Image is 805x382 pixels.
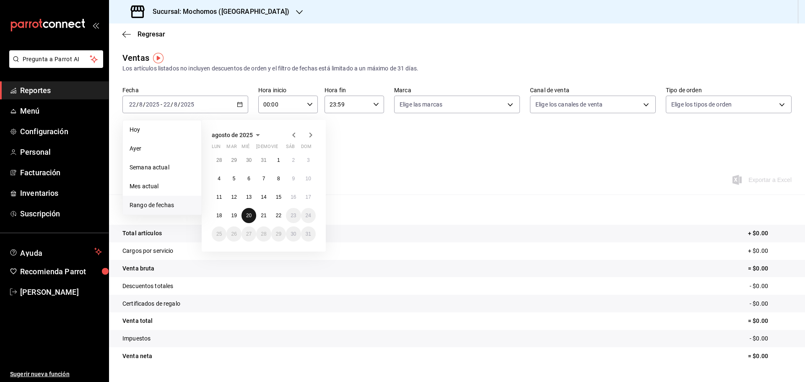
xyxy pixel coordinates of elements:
[163,101,171,108] input: --
[241,171,256,186] button: 6 de agosto de 2025
[286,190,301,205] button: 16 de agosto de 2025
[216,213,222,218] abbr: 18 de agosto de 2025
[241,226,256,242] button: 27 de agosto de 2025
[212,130,263,140] button: agosto de 2025
[247,176,250,182] abbr: 6 de agosto de 2025
[20,126,102,137] span: Configuración
[20,286,102,298] span: [PERSON_NAME]
[92,22,99,29] button: open_drawer_menu
[261,213,266,218] abbr: 21 de agosto de 2025
[122,247,174,255] p: Cargos por servicio
[20,146,102,158] span: Personal
[276,213,281,218] abbr: 22 de agosto de 2025
[23,55,90,64] span: Pregunta a Parrot AI
[20,208,102,219] span: Suscripción
[301,171,316,186] button: 10 de agosto de 2025
[271,190,286,205] button: 15 de agosto de 2025
[256,171,271,186] button: 7 de agosto de 2025
[10,370,102,379] span: Sugerir nueva función
[136,101,139,108] span: /
[261,231,266,237] abbr: 28 de agosto de 2025
[241,153,256,168] button: 30 de julio de 2025
[20,266,102,277] span: Recomienda Parrot
[216,194,222,200] abbr: 11 de agosto de 2025
[231,157,236,163] abbr: 29 de julio de 2025
[292,157,295,163] abbr: 2 de agosto de 2025
[256,144,306,153] abbr: jueves
[212,153,226,168] button: 28 de julio de 2025
[400,100,442,109] span: Elige las marcas
[306,231,311,237] abbr: 31 de agosto de 2025
[231,231,236,237] abbr: 26 de agosto de 2025
[256,208,271,223] button: 21 de agosto de 2025
[180,101,195,108] input: ----
[226,208,241,223] button: 19 de agosto de 2025
[145,101,160,108] input: ----
[20,247,91,257] span: Ayuda
[226,171,241,186] button: 5 de agosto de 2025
[218,176,221,182] abbr: 4 de agosto de 2025
[530,87,656,93] label: Canal de venta
[292,176,295,182] abbr: 9 de agosto de 2025
[256,190,271,205] button: 14 de agosto de 2025
[277,176,280,182] abbr: 8 de agosto de 2025
[231,213,236,218] abbr: 19 de agosto de 2025
[122,205,792,215] p: Resumen
[301,226,316,242] button: 31 de agosto de 2025
[241,144,249,153] abbr: miércoles
[122,282,173,291] p: Descuentos totales
[276,194,281,200] abbr: 15 de agosto de 2025
[216,231,222,237] abbr: 25 de agosto de 2025
[138,30,165,38] span: Regresar
[122,64,792,73] div: Los artículos listados no incluyen descuentos de orden y el filtro de fechas está limitado a un m...
[233,176,236,182] abbr: 5 de agosto de 2025
[20,187,102,199] span: Inventarios
[394,87,520,93] label: Marca
[271,144,278,153] abbr: viernes
[261,157,266,163] abbr: 31 de julio de 2025
[20,85,102,96] span: Reportes
[286,171,301,186] button: 9 de agosto de 2025
[122,334,151,343] p: Impuestos
[178,101,180,108] span: /
[246,157,252,163] abbr: 30 de julio de 2025
[286,208,301,223] button: 23 de agosto de 2025
[122,87,248,93] label: Fecha
[748,229,792,238] p: + $0.00
[216,157,222,163] abbr: 28 de julio de 2025
[262,176,265,182] abbr: 7 de agosto de 2025
[291,194,296,200] abbr: 16 de agosto de 2025
[301,208,316,223] button: 24 de agosto de 2025
[143,101,145,108] span: /
[122,30,165,38] button: Regresar
[231,194,236,200] abbr: 12 de agosto de 2025
[256,226,271,242] button: 28 de agosto de 2025
[241,190,256,205] button: 13 de agosto de 2025
[750,282,792,291] p: - $0.00
[666,87,792,93] label: Tipo de orden
[212,144,221,153] abbr: lunes
[212,190,226,205] button: 11 de agosto de 2025
[671,100,732,109] span: Elige los tipos de orden
[271,153,286,168] button: 1 de agosto de 2025
[130,163,195,172] span: Semana actual
[20,167,102,178] span: Facturación
[153,53,164,63] img: Tooltip marker
[212,208,226,223] button: 18 de agosto de 2025
[307,157,310,163] abbr: 3 de agosto de 2025
[246,194,252,200] abbr: 13 de agosto de 2025
[226,190,241,205] button: 12 de agosto de 2025
[301,144,312,153] abbr: domingo
[277,157,280,163] abbr: 1 de agosto de 2025
[226,144,236,153] abbr: martes
[241,208,256,223] button: 20 de agosto de 2025
[748,264,792,273] p: = $0.00
[130,125,195,134] span: Hoy
[212,132,253,138] span: agosto de 2025
[748,247,792,255] p: + $0.00
[122,264,154,273] p: Venta bruta
[271,226,286,242] button: 29 de agosto de 2025
[748,352,792,361] p: = $0.00
[271,208,286,223] button: 22 de agosto de 2025
[748,317,792,325] p: = $0.00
